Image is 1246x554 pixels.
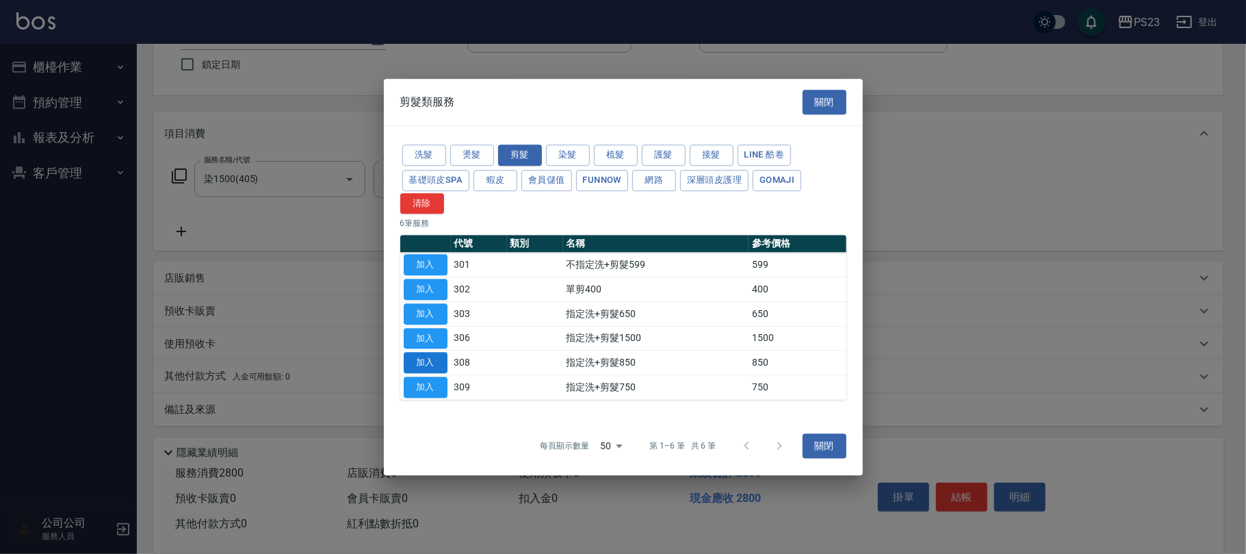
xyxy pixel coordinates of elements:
th: 代號 [451,236,507,253]
div: 50 [595,427,627,464]
button: Gomaji [753,170,801,191]
td: 750 [749,375,846,400]
button: 染髮 [546,144,590,166]
button: LINE 酷卷 [738,144,792,166]
button: 關閉 [803,90,846,115]
td: 指定洗+剪髮850 [563,351,749,375]
button: 基礎頭皮SPA [402,170,470,191]
td: 303 [451,302,507,327]
button: 剪髮 [498,144,542,166]
button: 加入 [404,279,447,300]
td: 單剪400 [563,277,749,302]
td: 850 [749,351,846,375]
button: 會員儲值 [521,170,572,191]
td: 301 [451,253,507,277]
td: 306 [451,326,507,351]
p: 每頁顯示數量 [540,440,589,452]
button: 清除 [400,193,444,214]
button: 洗髮 [402,144,446,166]
button: 深層頭皮護理 [680,170,749,191]
span: 剪髮類服務 [400,95,455,109]
button: 燙髮 [450,144,494,166]
th: 名稱 [563,236,749,253]
td: 指定洗+剪髮650 [563,302,749,327]
button: 加入 [404,303,447,325]
button: 加入 [404,328,447,349]
button: 護髮 [642,144,686,166]
button: 加入 [404,377,447,398]
button: 加入 [404,255,447,276]
td: 1500 [749,326,846,351]
button: FUNNOW [576,170,628,191]
button: 關閉 [803,433,846,459]
p: 第 1–6 筆 共 6 筆 [649,440,716,452]
td: 650 [749,302,846,327]
th: 參考價格 [749,236,846,253]
td: 302 [451,277,507,302]
td: 309 [451,375,507,400]
td: 308 [451,351,507,375]
td: 599 [749,253,846,277]
td: 指定洗+剪髮750 [563,375,749,400]
button: 梳髮 [594,144,638,166]
button: 加入 [404,353,447,374]
td: 指定洗+剪髮1500 [563,326,749,351]
button: 網路 [632,170,676,191]
button: 蝦皮 [473,170,517,191]
td: 不指定洗+剪髮599 [563,253,749,277]
p: 6 筆服務 [400,218,846,230]
th: 類別 [507,236,563,253]
button: 接髮 [690,144,734,166]
td: 400 [749,277,846,302]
